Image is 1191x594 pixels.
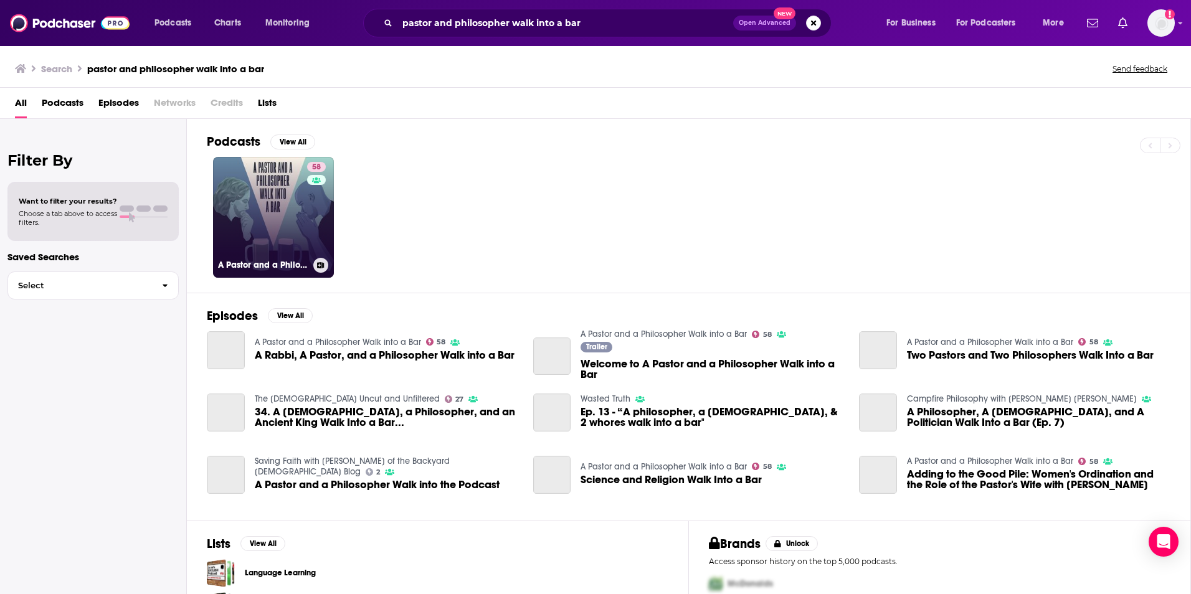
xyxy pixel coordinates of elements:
a: 58 [752,463,772,470]
h2: Filter By [7,151,179,169]
a: ListsView All [207,536,285,552]
span: 58 [763,332,772,337]
span: More [1043,14,1064,32]
button: open menu [146,13,207,33]
p: Access sponsor history on the top 5,000 podcasts. [709,557,1170,566]
a: 58 [426,338,446,346]
a: Wasted Truth [581,394,630,404]
a: Campfire Philosophy with J. Aaron Simmons [907,394,1137,404]
a: Adding to the Good Pile: Women's Ordination and the Role of the Pastor's Wife with Beth Allison Barr [907,469,1170,490]
span: Choose a tab above to access filters. [19,209,117,227]
span: Podcasts [154,14,191,32]
h2: Lists [207,536,230,552]
div: Open Intercom Messenger [1149,527,1179,557]
span: 2 [376,469,380,475]
h2: Episodes [207,308,258,324]
button: open menu [257,13,326,33]
button: Send feedback [1109,64,1171,74]
span: Want to filter your results? [19,197,117,205]
a: Welcome to A Pastor and a Philosopher Walk into a Bar [533,337,571,375]
a: 34. A Pastor, a Philosopher, and an Ancient King Walk Into a Bar... [255,407,518,428]
a: A Philosopher, A Pastor, and A Politician Walk Into a Bar (Ep. 7) [859,394,897,431]
a: 2 [366,468,381,476]
button: open menu [878,13,951,33]
a: 58A Pastor and a Philosopher Walk into a Bar [213,157,334,278]
input: Search podcasts, credits, & more... [397,13,733,33]
h2: Brands [709,536,761,552]
span: 58 [1089,459,1098,464]
a: Show notifications dropdown [1082,12,1103,34]
img: Podchaser - Follow, Share and Rate Podcasts [10,11,130,35]
button: View All [240,536,285,551]
a: All [15,93,27,118]
span: Monitoring [265,14,310,32]
a: A Pastor and a Philosopher Walk into a Bar [907,456,1073,466]
a: Ep. 13 - “A philosopher, a pastor, & 2 whores walk into a bar" [581,407,844,428]
a: Language Learning [207,559,235,587]
a: Podcasts [42,93,83,118]
span: Lists [258,93,277,118]
button: Open AdvancedNew [733,16,796,31]
a: Show notifications dropdown [1113,12,1132,34]
button: View All [268,308,313,323]
span: Logged in as smacnaughton [1147,9,1175,37]
span: Two Pastors and Two Philosophers Walk Into a Bar [907,350,1154,361]
span: Credits [211,93,243,118]
div: Search podcasts, credits, & more... [375,9,843,37]
a: A Pastor and a Philosopher Walk into a Bar [907,337,1073,347]
a: A Pastor and a Philosopher Walk into the Podcast [255,479,500,490]
span: New [774,7,796,19]
span: Open Advanced [739,20,790,26]
span: Select [8,281,152,290]
a: Science and Religion Walk Into a Bar [581,474,762,485]
a: A Philosopher, A Pastor, and A Politician Walk Into a Bar (Ep. 7) [907,407,1170,428]
a: 58 [1078,338,1098,346]
h3: Search [41,63,72,75]
a: Science and Religion Walk Into a Bar [533,456,571,494]
a: Episodes [98,93,139,118]
span: 34. A [DEMOGRAPHIC_DATA], a Philosopher, and an Ancient King Walk Into a Bar... [255,407,518,428]
a: Welcome to A Pastor and a Philosopher Walk into a Bar [581,359,844,380]
span: Trailer [586,343,607,351]
a: 34. A Pastor, a Philosopher, and an Ancient King Walk Into a Bar... [207,394,245,431]
span: For Business [886,14,936,32]
span: Charts [214,14,241,32]
h3: pastor and philosopher walk into a bar [87,63,264,75]
a: A Pastor and a Philosopher Walk into the Podcast [207,456,245,494]
button: open menu [948,13,1034,33]
span: 27 [455,397,463,402]
span: Ep. 13 - “A philosopher, a [DEMOGRAPHIC_DATA], & 2 whores walk into a bar" [581,407,844,428]
img: User Profile [1147,9,1175,37]
a: A Rabbi, A Pastor, and a Philosopher Walk into a Bar [255,350,515,361]
button: open menu [1034,13,1079,33]
span: Adding to the Good Pile: Women's Ordination and the Role of the Pastor's Wife with [PERSON_NAME] [907,469,1170,490]
button: Select [7,271,179,299]
p: Saved Searches [7,251,179,263]
span: McDonalds [728,578,773,589]
button: Show profile menu [1147,9,1175,37]
a: The Bible Uncut and Unfiltered [255,394,440,404]
h3: A Pastor and a Philosopher Walk into a Bar [218,260,308,270]
a: A Pastor and a Philosopher Walk into a Bar [581,461,747,472]
span: 58 [1089,339,1098,345]
h2: Podcasts [207,134,260,149]
a: A Rabbi, A Pastor, and a Philosopher Walk into a Bar [207,331,245,369]
a: EpisodesView All [207,308,313,324]
button: View All [270,134,315,149]
a: A Pastor and a Philosopher Walk into a Bar [581,329,747,339]
svg: Add a profile image [1165,9,1175,19]
span: 58 [437,339,445,345]
a: Adding to the Good Pile: Women's Ordination and the Role of the Pastor's Wife with Beth Allison Barr [859,456,897,494]
a: Two Pastors and Two Philosophers Walk Into a Bar [859,331,897,369]
a: Ep. 13 - “A philosopher, a pastor, & 2 whores walk into a bar" [533,394,571,431]
a: 27 [445,395,464,403]
span: 58 [312,161,321,174]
